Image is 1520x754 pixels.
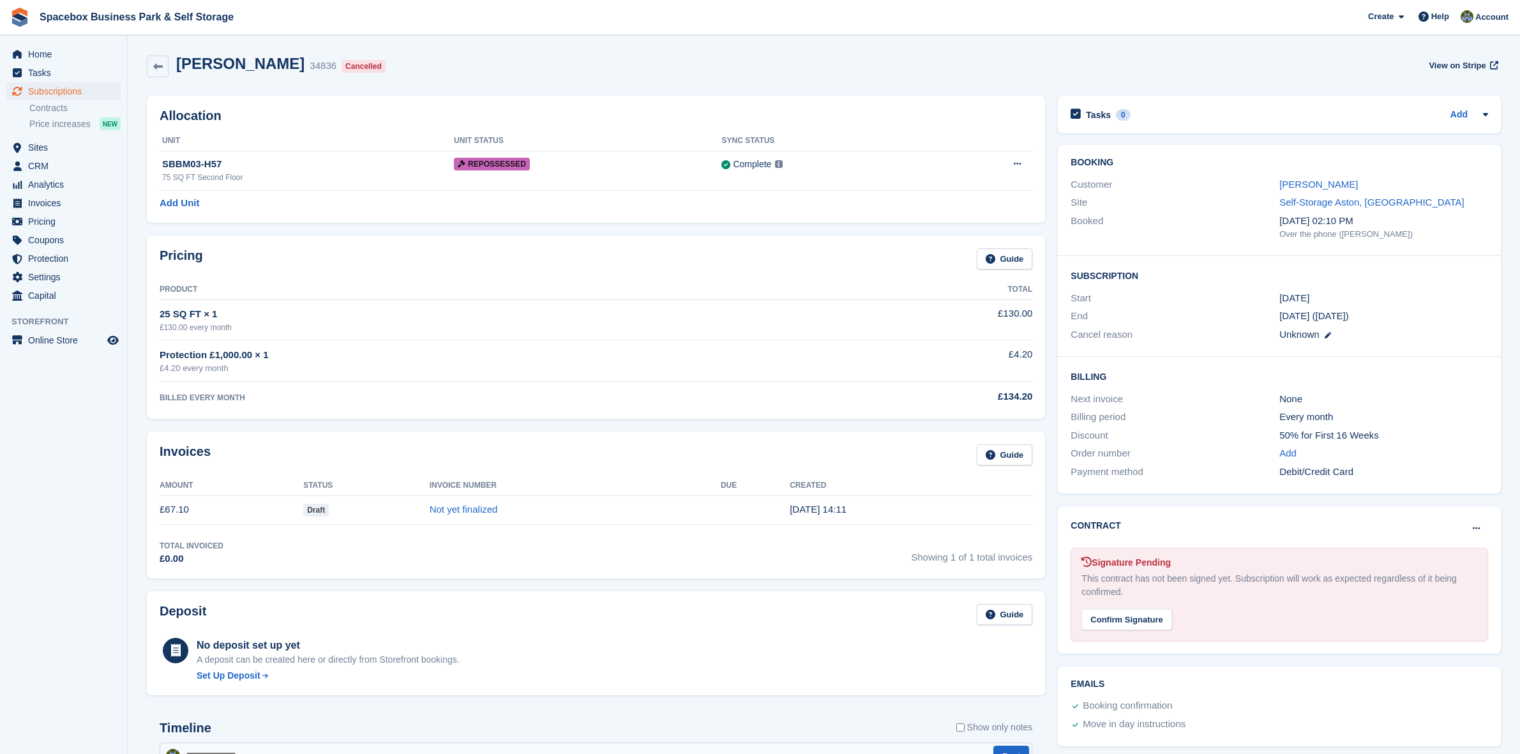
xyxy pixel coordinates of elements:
[822,389,1032,404] div: £134.20
[10,8,29,27] img: stora-icon-8386f47178a22dfd0bd8f6a31ec36ba5ce8667c1dd55bd0f319d3a0aa187defe.svg
[1083,717,1185,732] div: Move in day instructions
[310,59,336,73] div: 34836
[160,392,822,403] div: BILLED EVERY MONTH
[160,444,211,465] h2: Invoices
[160,476,303,496] th: Amount
[790,504,847,515] time: 2024-03-04 14:11:00 UTC
[28,194,105,212] span: Invoices
[162,157,454,172] div: SBBM03-H57
[197,653,460,667] p: A deposit can be created here or directly from Storefront bookings.
[1279,465,1488,479] div: Debit/Credit Card
[1071,214,1279,241] div: Booked
[1081,572,1477,599] div: This contract has not been signed yet. Subscription will work as expected regardless of it being ...
[1475,11,1509,24] span: Account
[1279,214,1488,229] div: [DATE] 02:10 PM
[28,231,105,249] span: Coupons
[6,250,121,268] a: menu
[1071,446,1279,461] div: Order number
[822,280,1032,300] th: Total
[977,444,1033,465] a: Guide
[1071,195,1279,210] div: Site
[1279,197,1464,207] a: Self-Storage Aston, [GEOGRAPHIC_DATA]
[721,476,790,496] th: Due
[29,117,121,131] a: Price increases NEW
[1071,309,1279,324] div: End
[6,194,121,212] a: menu
[430,504,498,515] a: Not yet finalized
[454,131,721,151] th: Unit Status
[28,45,105,63] span: Home
[1071,679,1488,690] h2: Emails
[1071,328,1279,342] div: Cancel reason
[454,158,530,170] span: Repossessed
[775,160,783,168] img: icon-info-grey-7440780725fd019a000dd9b08b2336e03edf1995a4989e88bcd33f0948082b44.svg
[160,307,822,322] div: 25 SQ FT × 1
[105,333,121,348] a: Preview store
[1279,228,1488,241] div: Over the phone ([PERSON_NAME])
[28,250,105,268] span: Protection
[160,280,822,300] th: Product
[1424,55,1501,76] a: View on Stripe
[1071,158,1488,168] h2: Booking
[977,248,1033,269] a: Guide
[1081,556,1477,569] div: Signature Pending
[956,721,965,734] input: Show only notes
[29,102,121,114] a: Contracts
[11,315,127,328] span: Storefront
[197,669,260,682] div: Set Up Deposit
[160,540,223,552] div: Total Invoiced
[1071,392,1279,407] div: Next invoice
[956,721,1033,734] label: Show only notes
[822,340,1032,382] td: £4.20
[28,139,105,156] span: Sites
[1086,109,1111,121] h2: Tasks
[1071,269,1488,282] h2: Subscription
[1071,410,1279,425] div: Billing period
[160,196,199,211] a: Add Unit
[1279,410,1488,425] div: Every month
[6,157,121,175] a: menu
[1071,291,1279,306] div: Start
[822,299,1032,340] td: £130.00
[1279,446,1297,461] a: Add
[1083,698,1172,714] div: Booking confirmation
[160,109,1032,123] h2: Allocation
[28,82,105,100] span: Subscriptions
[160,495,303,524] td: £67.10
[160,348,822,363] div: Protection £1,000.00 × 1
[29,118,91,130] span: Price increases
[1071,465,1279,479] div: Payment method
[1279,428,1488,443] div: 50% for First 16 Weeks
[1081,609,1171,630] div: Confirm Signature
[6,213,121,230] a: menu
[1071,370,1488,382] h2: Billing
[6,176,121,193] a: menu
[160,552,223,566] div: £0.00
[1450,108,1468,123] a: Add
[1279,329,1320,340] span: Unknown
[342,60,386,73] div: Cancelled
[28,176,105,193] span: Analytics
[6,82,121,100] a: menu
[162,172,454,183] div: 75 SQ FT Second Floor
[100,117,121,130] div: NEW
[6,45,121,63] a: menu
[1279,291,1309,306] time: 2024-03-04 00:00:00 UTC
[160,131,454,151] th: Unit
[160,248,203,269] h2: Pricing
[1071,177,1279,192] div: Customer
[1429,59,1486,72] span: View on Stripe
[790,476,1032,496] th: Created
[1368,10,1394,23] span: Create
[28,213,105,230] span: Pricing
[197,638,460,653] div: No deposit set up yet
[28,64,105,82] span: Tasks
[6,287,121,305] a: menu
[6,64,121,82] a: menu
[1116,109,1131,121] div: 0
[6,139,121,156] a: menu
[197,669,460,682] a: Set Up Deposit
[733,158,771,171] div: Complete
[1279,392,1488,407] div: None
[28,331,105,349] span: Online Store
